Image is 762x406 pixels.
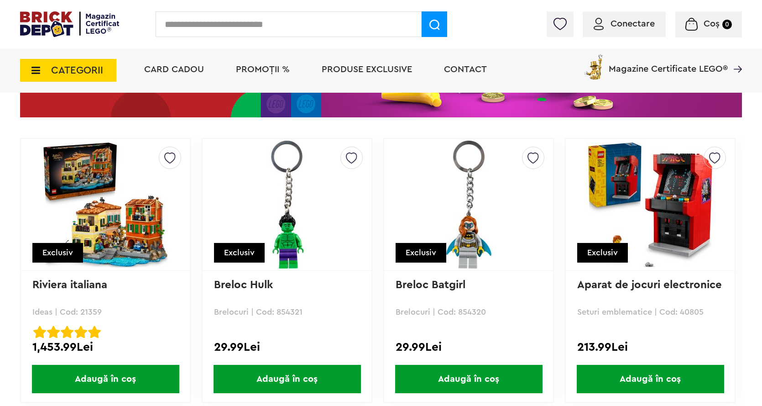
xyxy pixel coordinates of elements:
span: Coș [704,19,720,28]
a: Adaugă în coș [21,365,190,393]
div: 29.99Lei [396,341,542,353]
img: Evaluare cu stele [47,326,60,338]
span: Adaugă în coș [395,365,543,393]
img: Riviera italiana [42,141,169,269]
div: Exclusiv [396,243,446,263]
a: Adaugă în coș [203,365,371,393]
div: Exclusiv [577,243,628,263]
img: Evaluare cu stele [61,326,73,338]
a: Aparat de jocuri electronice [577,279,722,290]
a: Breloc Hulk [214,279,273,290]
a: Card Cadou [144,65,204,74]
img: Breloc Hulk [251,141,324,269]
a: Produse exclusive [322,65,412,74]
span: Adaugă în coș [32,365,179,393]
div: 213.99Lei [577,341,723,353]
p: Seturi emblematice | Cod: 40805 [577,308,723,316]
a: Contact [444,65,487,74]
small: 0 [722,20,732,29]
div: Exclusiv [214,243,265,263]
div: Exclusiv [32,243,83,263]
p: Brelocuri | Cod: 854321 [214,308,360,316]
a: Adaugă în coș [566,365,735,393]
p: Ideas | Cod: 21359 [32,308,178,316]
div: 1,453.99Lei [32,341,178,353]
img: Evaluare cu stele [33,326,46,338]
img: Breloc Batgirl [420,141,518,269]
a: Magazine Certificate LEGO® [728,53,742,62]
span: Conectare [611,19,655,28]
span: Adaugă în coș [577,365,724,393]
a: Conectare [594,19,655,28]
span: Magazine Certificate LEGO® [609,53,728,74]
p: Brelocuri | Cod: 854320 [396,308,542,316]
img: Evaluare cu stele [74,326,87,338]
span: Adaugă în coș [214,365,361,393]
a: Breloc Batgirl [396,279,465,290]
img: Aparat de jocuri electronice [586,141,714,269]
div: 29.99Lei [214,341,360,353]
span: CATEGORII [51,65,103,75]
a: Adaugă în coș [384,365,553,393]
a: Riviera italiana [32,279,107,290]
img: Evaluare cu stele [88,326,101,338]
a: PROMOȚII % [236,65,290,74]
